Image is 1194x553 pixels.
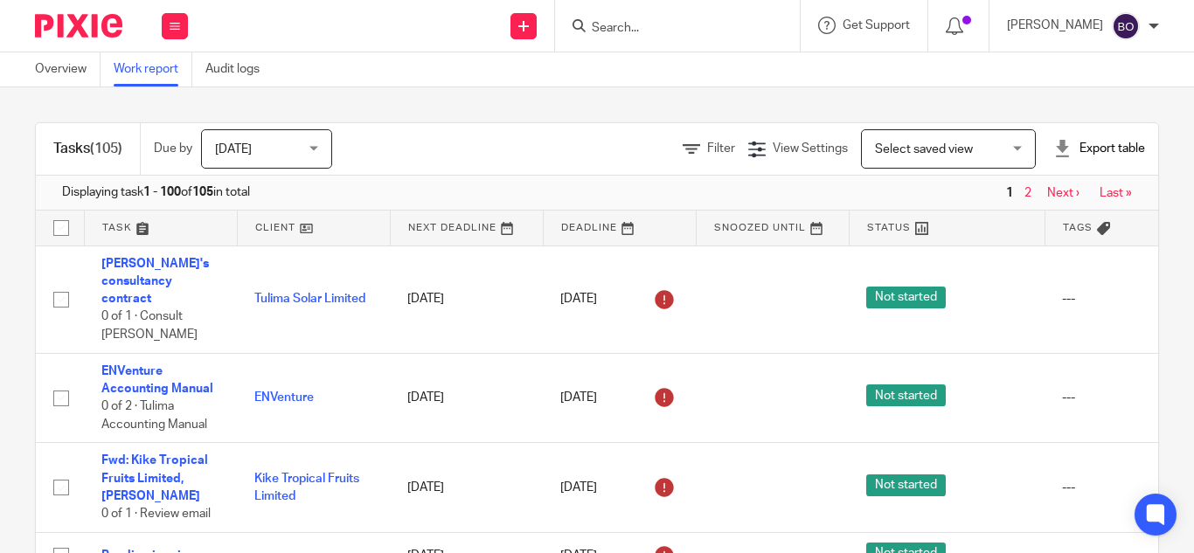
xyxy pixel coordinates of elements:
input: Search [590,21,747,37]
div: --- [1062,290,1180,308]
span: Tags [1063,223,1093,232]
span: 0 of 1 · Review email [101,508,211,521]
td: [DATE] [390,245,543,353]
a: Work report [114,52,192,86]
span: Not started [866,384,946,406]
a: 2 [1024,187,1031,199]
p: Due by [154,140,192,157]
td: [DATE] [390,353,543,443]
a: ENVenture Accounting Manual [101,365,213,395]
b: 105 [192,186,213,198]
span: View Settings [773,142,848,155]
td: [DATE] [390,443,543,533]
div: --- [1062,389,1180,406]
div: [DATE] [560,474,678,501]
a: Kike Tropical Fruits Limited [254,473,359,502]
b: 1 - 100 [143,186,181,198]
span: (105) [90,142,122,156]
a: Overview [35,52,101,86]
a: Audit logs [205,52,273,86]
span: Select saved view [875,143,973,156]
div: Export table [1053,140,1145,157]
img: Pixie [35,14,122,38]
span: 0 of 1 · Consult [PERSON_NAME] [101,311,198,342]
img: svg%3E [1112,12,1140,40]
span: 1 [1002,183,1017,204]
span: [DATE] [215,143,252,156]
span: Get Support [843,19,910,31]
span: 0 of 2 · Tulima Accounting Manual [101,400,207,431]
nav: pager [1002,186,1132,200]
p: [PERSON_NAME] [1007,17,1103,34]
a: Next › [1047,187,1079,199]
a: Tulima Solar Limited [254,293,365,305]
a: Last » [1100,187,1132,199]
span: Displaying task of in total [62,183,250,201]
h1: Tasks [53,140,122,158]
div: --- [1062,479,1180,496]
div: [DATE] [560,286,678,314]
span: Not started [866,287,946,308]
span: Not started [866,474,946,496]
a: ENVenture [254,391,314,404]
a: Fwd: Kike Tropical Fruits Limited,[PERSON_NAME] [101,454,208,502]
div: [DATE] [560,384,678,411]
span: Filter [707,142,735,155]
a: [PERSON_NAME]'s consultancy contract [101,258,209,306]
